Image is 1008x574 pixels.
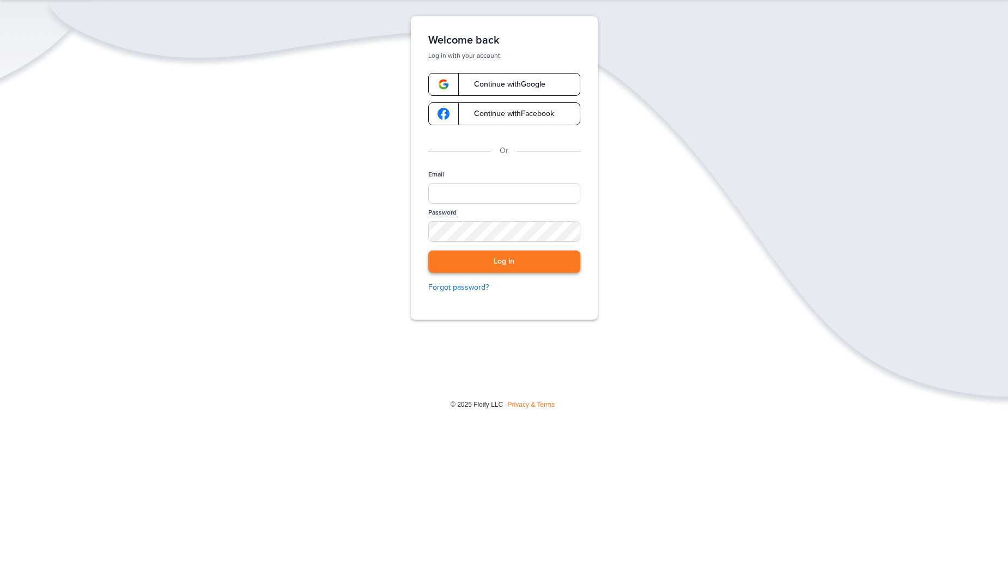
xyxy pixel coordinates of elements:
input: Email [428,183,580,204]
span: © 2025 Floify LLC [451,401,503,408]
a: google-logoContinue withFacebook [428,102,580,125]
p: Or [500,145,508,157]
a: google-logoContinue withGoogle [428,73,580,96]
button: Log in [428,251,580,273]
h1: Welcome back [428,34,580,47]
a: Privacy & Terms [508,401,555,408]
p: Log in with your account. [428,51,580,60]
input: Password [428,221,580,242]
span: Continue with Facebook [463,110,554,118]
label: Email [428,170,444,179]
img: google-logo [438,78,450,90]
span: Continue with Google [463,81,545,88]
a: Forgot password? [428,282,580,294]
label: Password [428,208,457,217]
img: google-logo [438,108,450,120]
